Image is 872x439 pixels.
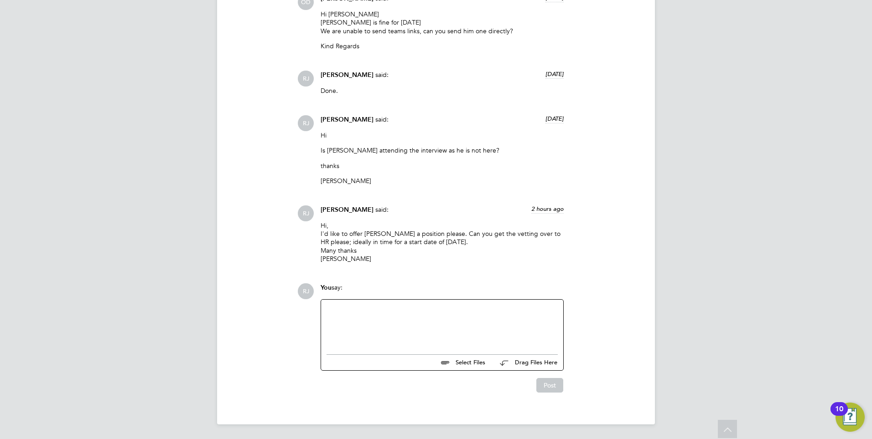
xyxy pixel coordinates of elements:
[835,409,843,421] div: 10
[321,71,374,79] span: [PERSON_NAME]
[321,42,564,50] p: Kind Regards
[298,115,314,131] span: RJ
[321,146,564,154] p: Is [PERSON_NAME] attending the interview as he is not here?
[375,205,389,214] span: said:
[493,353,558,373] button: Drag Files Here
[531,205,564,213] span: 2 hours ago
[321,177,564,185] p: [PERSON_NAME]
[321,284,332,291] span: You
[321,10,564,35] p: Hi [PERSON_NAME] [PERSON_NAME] is fine for [DATE] We are unable to send teams links, can you send...
[321,87,564,95] p: Done.
[375,71,389,79] span: said:
[321,283,564,299] div: say:
[298,71,314,87] span: RJ
[545,115,564,123] span: [DATE]
[836,403,865,432] button: Open Resource Center, 10 new notifications
[375,115,389,123] span: said:
[321,206,374,214] span: [PERSON_NAME]
[536,378,563,393] button: Post
[321,221,564,263] p: Hi, I'd like to offer [PERSON_NAME] a position please. Can you get the vetting over to HR please;...
[321,116,374,123] span: [PERSON_NAME]
[298,205,314,221] span: RJ
[321,162,564,170] p: thanks
[321,131,564,139] p: Hi
[298,283,314,299] span: RJ
[545,70,564,78] span: [DATE]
